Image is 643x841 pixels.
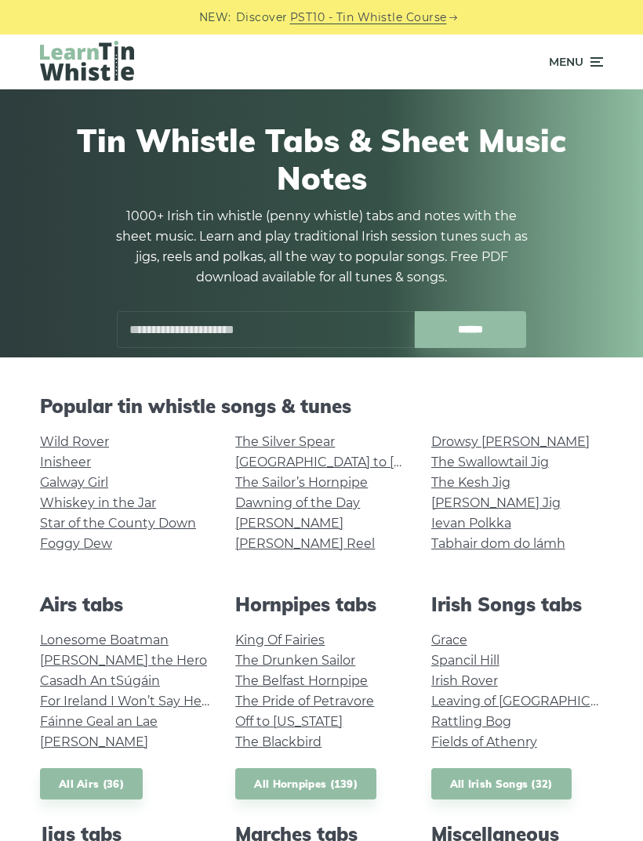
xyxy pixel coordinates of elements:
a: Grace [431,633,467,647]
a: The Kesh Jig [431,475,510,490]
a: Lonesome Boatman [40,633,169,647]
a: Wild Rover [40,434,109,449]
a: Fáinne Geal an Lae [40,714,158,729]
a: The Drunken Sailor [235,653,355,668]
a: Fields of Athenry [431,734,537,749]
span: Menu [549,42,583,82]
p: 1000+ Irish tin whistle (penny whistle) tabs and notes with the sheet music. Learn and play tradi... [110,206,533,288]
a: Foggy Dew [40,536,112,551]
a: [PERSON_NAME] [235,516,343,531]
a: Leaving of [GEOGRAPHIC_DATA] [431,694,634,709]
a: [PERSON_NAME] Jig [431,495,561,510]
a: Off to [US_STATE] [235,714,343,729]
a: The Pride of Petravore [235,694,374,709]
a: Casadh An tSúgáin [40,673,160,688]
h2: Popular tin whistle songs & tunes [40,395,603,418]
a: [PERSON_NAME] Reel [235,536,375,551]
a: Dawning of the Day [235,495,360,510]
a: [PERSON_NAME] [40,734,148,749]
a: King Of Fairies [235,633,325,647]
h2: Hornpipes tabs [235,593,407,616]
a: The Belfast Hornpipe [235,673,368,688]
a: The Silver Spear [235,434,335,449]
a: [GEOGRAPHIC_DATA] to [GEOGRAPHIC_DATA] [235,455,525,469]
a: All Hornpipes (139) [235,768,376,800]
a: Tabhair dom do lámh [431,536,565,551]
a: For Ireland I Won’t Say Her Name [40,694,248,709]
img: LearnTinWhistle.com [40,41,134,81]
a: Star of the County Down [40,516,196,531]
h1: Tin Whistle Tabs & Sheet Music Notes [40,121,603,197]
a: Inisheer [40,455,91,469]
a: Drowsy [PERSON_NAME] [431,434,590,449]
a: The Swallowtail Jig [431,455,549,469]
a: Irish Rover [431,673,498,688]
a: Whiskey in the Jar [40,495,156,510]
a: Rattling Bog [431,714,511,729]
a: All Airs (36) [40,768,143,800]
h2: Irish Songs tabs [431,593,603,616]
a: All Irish Songs (32) [431,768,572,800]
a: [PERSON_NAME] the Hero [40,653,207,668]
a: The Sailor’s Hornpipe [235,475,368,490]
a: Ievan Polkka [431,516,511,531]
a: Spancil Hill [431,653,500,668]
h2: Airs tabs [40,593,212,616]
a: The Blackbird [235,734,321,749]
a: Galway Girl [40,475,108,490]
